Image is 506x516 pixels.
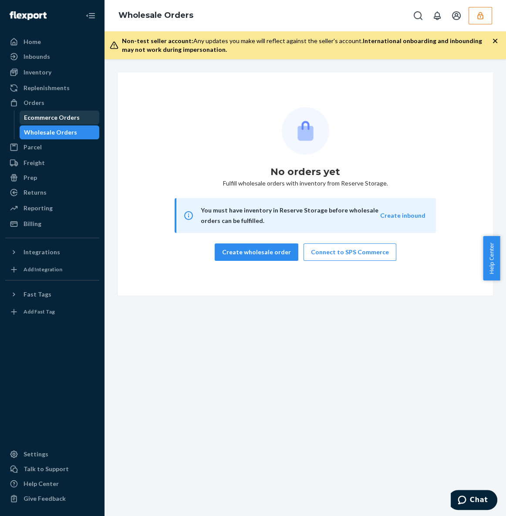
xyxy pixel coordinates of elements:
[24,113,80,122] div: Ecommerce Orders
[20,125,100,139] a: Wholesale Orders
[24,159,45,167] div: Freight
[24,479,59,488] div: Help Center
[24,98,44,107] div: Orders
[20,111,100,125] a: Ecommerce Orders
[82,7,99,24] button: Close Navigation
[5,492,99,506] button: Give Feedback
[5,65,99,79] a: Inventory
[24,128,77,137] div: Wholesale Orders
[5,81,99,95] a: Replenishments
[5,447,99,461] a: Settings
[24,290,51,299] div: Fast Tags
[270,165,340,179] h1: No orders yet
[483,236,500,280] button: Help Center
[24,204,53,212] div: Reporting
[5,263,99,277] a: Add Integration
[5,171,99,185] a: Prep
[5,287,99,301] button: Fast Tags
[24,219,41,228] div: Billing
[10,11,47,20] img: Flexport logo
[5,140,99,154] a: Parcel
[201,205,380,226] div: You must have inventory in Reserve Storage before wholesale orders can be fulfilled.
[215,243,298,261] button: Create wholesale order
[111,3,200,28] ol: breadcrumbs
[5,201,99,215] a: Reporting
[5,35,99,49] a: Home
[451,490,497,512] iframe: Opens a widget where you can chat to one of our agents
[24,84,70,92] div: Replenishments
[24,68,51,77] div: Inventory
[304,243,396,261] button: Connect to SPS Commerce
[24,308,55,315] div: Add Fast Tag
[5,305,99,319] a: Add Fast Tag
[125,107,486,261] div: Fulfill wholesale orders with inventory from Reserve Storage.
[5,477,99,491] a: Help Center
[5,96,99,110] a: Orders
[5,245,99,259] button: Integrations
[24,37,41,46] div: Home
[24,188,47,197] div: Returns
[122,37,492,54] div: Any updates you make will reflect against the seller's account.
[5,185,99,199] a: Returns
[5,50,99,64] a: Inbounds
[24,465,69,473] div: Talk to Support
[409,7,427,24] button: Open Search Box
[5,217,99,231] a: Billing
[448,7,465,24] button: Open account menu
[118,10,193,20] a: Wholesale Orders
[24,248,60,256] div: Integrations
[5,462,99,476] button: Talk to Support
[24,173,37,182] div: Prep
[24,266,62,273] div: Add Integration
[282,107,329,155] img: Empty list
[24,450,48,459] div: Settings
[122,37,193,44] span: Non-test seller account:
[24,52,50,61] div: Inbounds
[24,143,42,152] div: Parcel
[5,156,99,170] a: Freight
[380,211,425,220] button: Create inbound
[428,7,446,24] button: Open notifications
[24,494,66,503] div: Give Feedback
